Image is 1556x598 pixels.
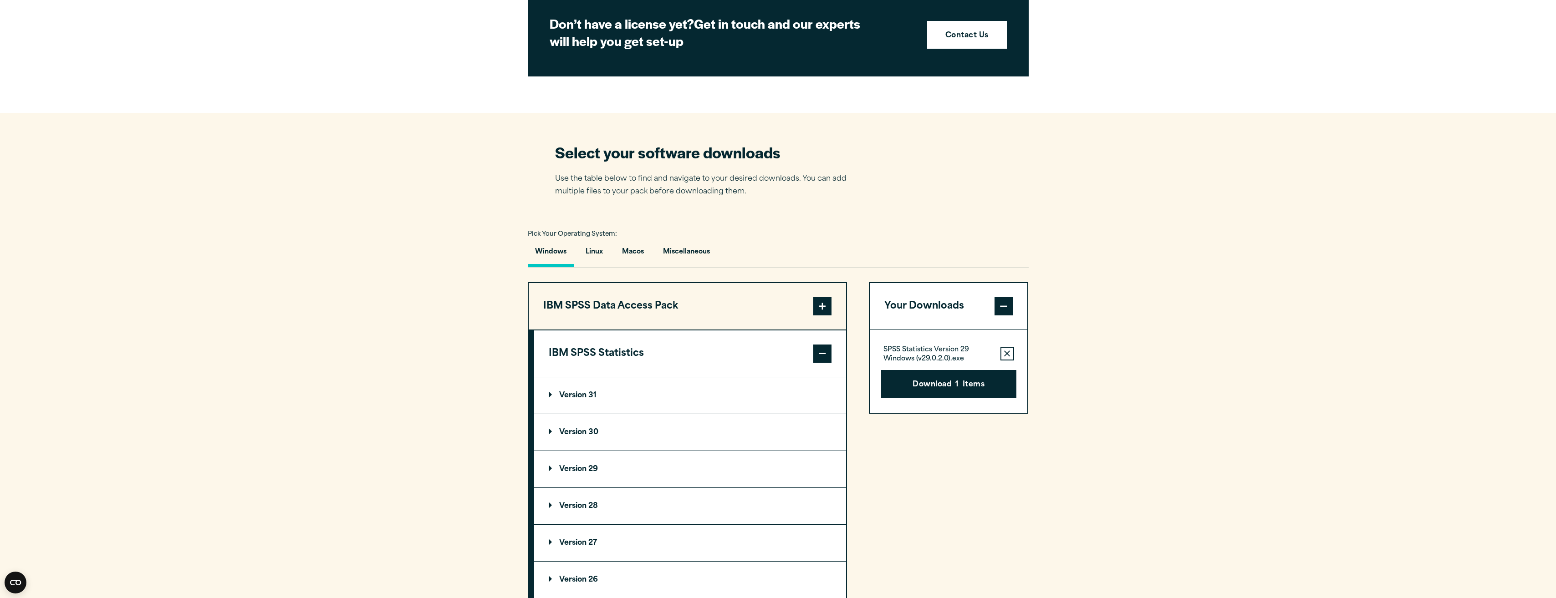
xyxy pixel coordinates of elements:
[529,283,846,329] button: IBM SPSS Data Access Pack
[555,142,860,162] h2: Select your software downloads
[955,379,959,391] span: 1
[534,488,846,524] summary: Version 28
[549,466,598,473] p: Version 29
[549,429,598,436] p: Version 30
[534,330,846,377] button: IBM SPSS Statistics
[883,345,993,364] p: SPSS Statistics Version 29 Windows (v29.0.2.0).exe
[5,572,26,593] button: Open CMP widget
[534,525,846,561] summary: Version 27
[550,14,694,32] strong: Don’t have a license yet?
[528,231,617,237] span: Pick Your Operating System:
[549,502,598,510] p: Version 28
[534,377,846,414] summary: Version 31
[881,370,1016,398] button: Download1Items
[578,241,610,267] button: Linux
[555,172,860,199] p: Use the table below to find and navigate to your desired downloads. You can add multiple files to...
[528,241,574,267] button: Windows
[534,451,846,487] summary: Version 29
[927,21,1007,49] a: Contact Us
[549,539,597,547] p: Version 27
[549,392,597,399] p: Version 31
[870,283,1028,329] button: Your Downloads
[870,329,1028,413] div: Your Downloads
[534,414,846,451] summary: Version 30
[945,30,989,42] strong: Contact Us
[549,576,598,583] p: Version 26
[550,15,868,49] h2: Get in touch and our experts will help you get set-up
[534,562,846,598] summary: Version 26
[615,241,651,267] button: Macos
[656,241,717,267] button: Miscellaneous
